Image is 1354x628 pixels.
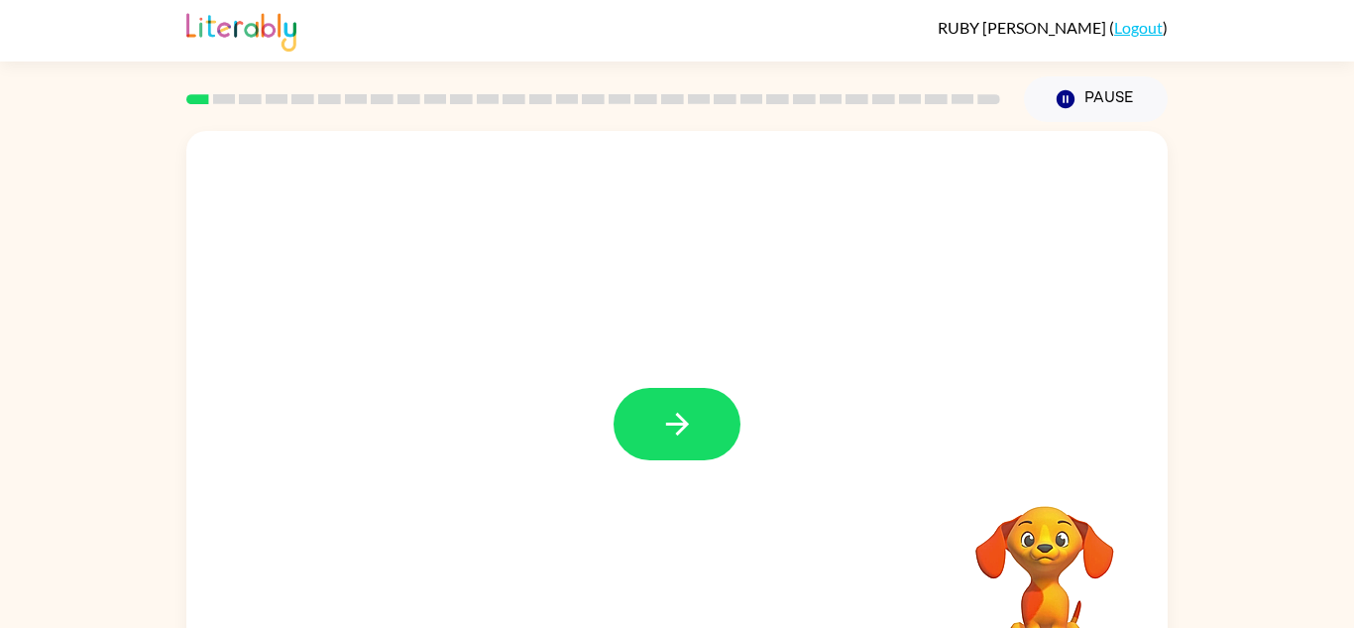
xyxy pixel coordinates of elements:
[938,18,1109,37] span: RUBY [PERSON_NAME]
[1114,18,1163,37] a: Logout
[1024,76,1168,122] button: Pause
[938,18,1168,37] div: ( )
[186,8,296,52] img: Literably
